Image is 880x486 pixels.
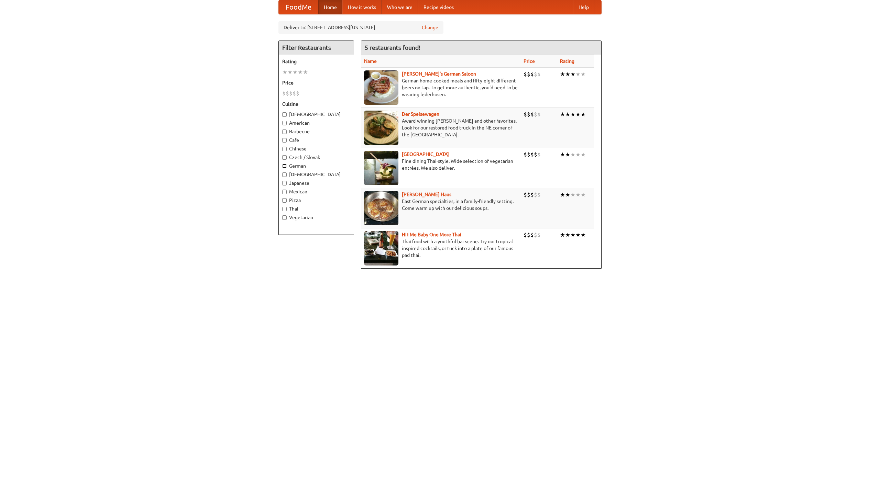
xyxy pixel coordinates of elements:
label: Japanese [282,180,350,187]
a: Help [573,0,594,14]
li: $ [534,191,537,199]
a: Name [364,58,377,64]
img: speisewagen.jpg [364,111,398,145]
input: Vegetarian [282,215,287,220]
a: [PERSON_NAME]'s German Saloon [402,71,476,77]
li: ★ [560,231,565,239]
a: FoodMe [279,0,318,14]
label: Chinese [282,145,350,152]
label: Barbecue [282,128,350,135]
input: [DEMOGRAPHIC_DATA] [282,172,287,177]
input: American [282,121,287,125]
li: $ [537,151,541,158]
input: German [282,164,287,168]
li: ★ [298,68,303,76]
h5: Price [282,79,350,86]
p: East German specialties, in a family-friendly setting. Come warm up with our delicious soups. [364,198,518,212]
li: $ [537,231,541,239]
li: $ [530,191,534,199]
li: $ [296,90,299,97]
li: ★ [570,111,575,118]
li: $ [524,191,527,199]
li: $ [530,70,534,78]
input: Chinese [282,147,287,151]
li: ★ [565,111,570,118]
label: Cafe [282,137,350,144]
a: Price [524,58,535,64]
label: American [282,120,350,126]
a: Der Speisewagen [402,111,439,117]
a: Home [318,0,342,14]
li: ★ [570,151,575,158]
ng-pluralize: 5 restaurants found! [365,44,420,51]
li: ★ [560,111,565,118]
input: Mexican [282,190,287,194]
li: $ [286,90,289,97]
li: ★ [565,191,570,199]
a: Change [422,24,438,31]
div: Deliver to: [STREET_ADDRESS][US_STATE] [278,21,443,34]
li: $ [530,151,534,158]
b: Hit Me Baby One More Thai [402,232,461,237]
li: $ [527,151,530,158]
li: $ [524,70,527,78]
input: Cafe [282,138,287,143]
li: $ [534,231,537,239]
li: ★ [565,231,570,239]
li: ★ [560,70,565,78]
h4: Filter Restaurants [279,41,354,55]
li: ★ [565,151,570,158]
li: $ [530,231,534,239]
label: Czech / Slovak [282,154,350,161]
li: ★ [575,231,581,239]
li: $ [524,151,527,158]
li: $ [293,90,296,97]
label: German [282,162,350,169]
a: Recipe videos [418,0,459,14]
label: Pizza [282,197,350,204]
img: satay.jpg [364,151,398,185]
input: Pizza [282,198,287,203]
li: $ [524,231,527,239]
a: Who we are [382,0,418,14]
p: German home-cooked meals and fifty-eight different beers on tap. To get more authentic, you'd nee... [364,77,518,98]
li: ★ [575,151,581,158]
img: esthers.jpg [364,70,398,105]
li: ★ [287,68,293,76]
li: $ [537,70,541,78]
li: $ [527,111,530,118]
li: $ [537,191,541,199]
li: ★ [560,191,565,199]
li: ★ [575,191,581,199]
li: $ [289,90,293,97]
p: Award-winning [PERSON_NAME] and other favorites. Look for our restored food truck in the NE corne... [364,117,518,138]
li: ★ [581,111,586,118]
li: ★ [570,191,575,199]
li: ★ [581,231,586,239]
b: [GEOGRAPHIC_DATA] [402,151,449,157]
a: [PERSON_NAME] Haus [402,192,451,197]
label: [DEMOGRAPHIC_DATA] [282,111,350,118]
li: $ [527,191,530,199]
label: [DEMOGRAPHIC_DATA] [282,171,350,178]
li: ★ [560,151,565,158]
input: Czech / Slovak [282,155,287,160]
li: $ [524,111,527,118]
a: How it works [342,0,382,14]
img: babythai.jpg [364,231,398,265]
li: ★ [581,151,586,158]
label: Thai [282,205,350,212]
input: Barbecue [282,129,287,134]
h5: Cuisine [282,101,350,108]
li: ★ [565,70,570,78]
input: Thai [282,207,287,211]
li: ★ [575,111,581,118]
li: ★ [303,68,308,76]
p: Fine dining Thai-style. Wide selection of vegetarian entrées. We also deliver. [364,158,518,171]
li: $ [527,70,530,78]
label: Vegetarian [282,214,350,221]
input: [DEMOGRAPHIC_DATA] [282,112,287,117]
input: Japanese [282,181,287,185]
